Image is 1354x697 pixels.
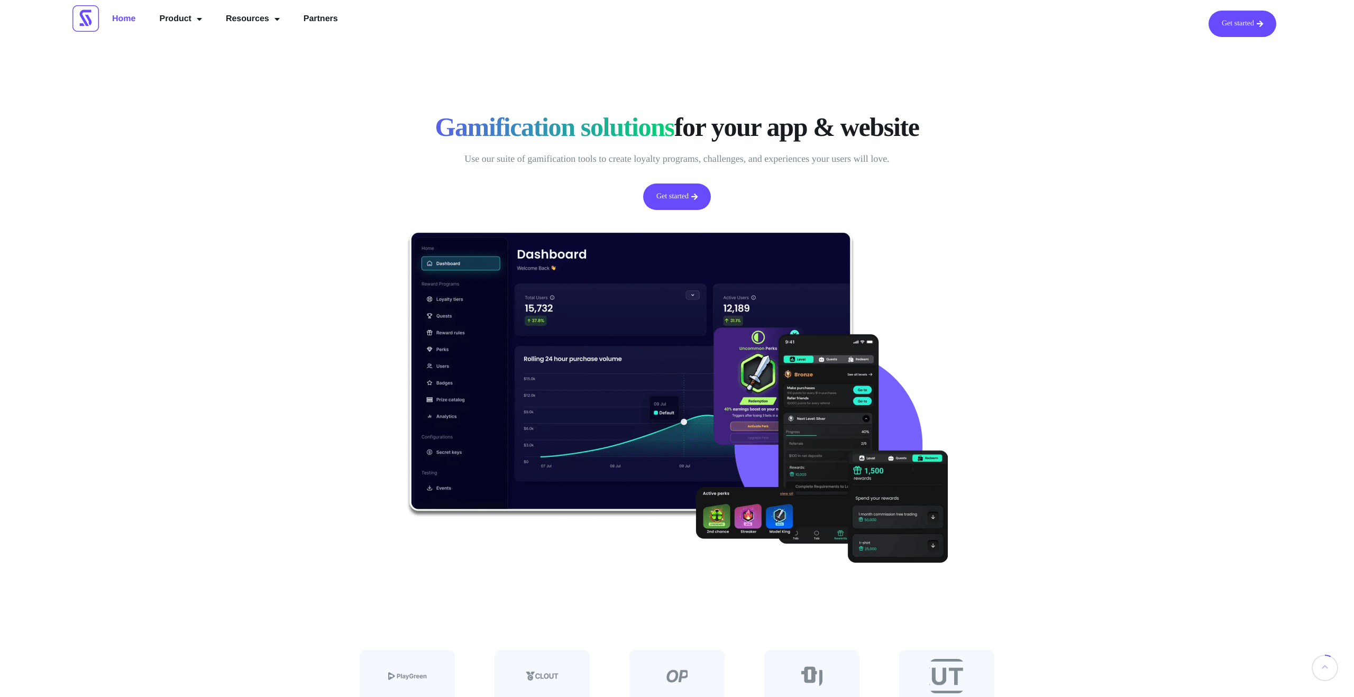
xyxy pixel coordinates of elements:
[104,11,346,27] nav: Menu
[418,111,936,143] h1: for your app & website
[929,659,964,694] img: Clients - Kutt company logo
[406,231,948,563] img: Scrimmage's control dashboard with frontend loyalty widgets
[296,11,346,27] a: Partners
[72,5,99,32] img: Scrimmage Square Icon Logo
[151,11,209,27] a: Product
[435,111,674,143] span: Gamification solutions
[526,666,559,687] img: Clients - clout company logo
[1209,11,1276,37] a: Get started
[388,666,427,687] img: Clients - Playgreen company logo
[218,11,288,27] a: Resources
[1222,20,1254,27] span: Get started
[104,11,143,27] a: Home
[643,184,711,210] a: Get started
[666,666,688,687] img: Clients - Shopcash company logo
[418,151,936,168] p: Use our suite of gamification tools to create loyalty programs, challenges, and experiences your ...
[656,193,689,200] span: Get started
[801,666,822,687] img: Clients - Voopty company logo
